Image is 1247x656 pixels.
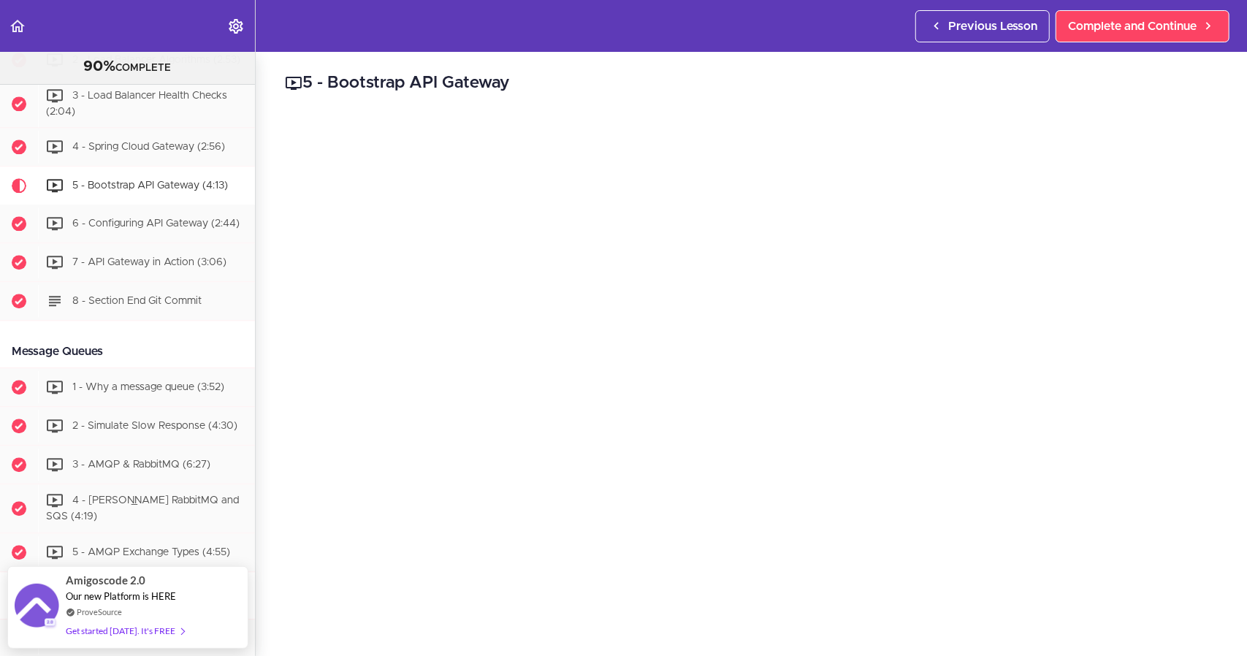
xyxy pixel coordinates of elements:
[72,218,240,229] span: 6 - Configuring API Gateway (2:44)
[285,118,1218,642] iframe: Video Player
[72,421,237,431] span: 2 - Simulate Slow Response (4:30)
[227,18,245,35] svg: Settings Menu
[77,606,122,618] a: ProveSource
[66,590,176,602] span: Our new Platform is HERE
[915,10,1050,42] a: Previous Lesson
[46,90,227,117] span: 3 - Load Balancer Health Checks (2:04)
[72,459,210,470] span: 3 - AMQP & RabbitMQ (6:27)
[1056,10,1229,42] a: Complete and Continue
[15,584,58,631] img: provesource social proof notification image
[72,382,224,392] span: 1 - Why a message queue (3:52)
[18,58,237,77] div: COMPLETE
[72,546,230,557] span: 5 - AMQP Exchange Types (4:55)
[84,59,116,74] span: 90%
[72,142,225,152] span: 4 - Spring Cloud Gateway (2:56)
[72,180,228,191] span: 5 - Bootstrap API Gateway (4:13)
[1068,18,1197,35] span: Complete and Continue
[9,18,26,35] svg: Back to course curriculum
[72,296,202,306] span: 8 - Section End Git Commit
[46,495,239,522] span: 4 - [PERSON_NAME] RabbitMQ and SQS (4:19)
[66,572,145,589] span: Amigoscode 2.0
[66,622,184,639] div: Get started [DATE]. It's FREE
[72,257,226,267] span: 7 - API Gateway in Action (3:06)
[285,71,1218,96] h2: 5 - Bootstrap API Gateway
[948,18,1037,35] span: Previous Lesson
